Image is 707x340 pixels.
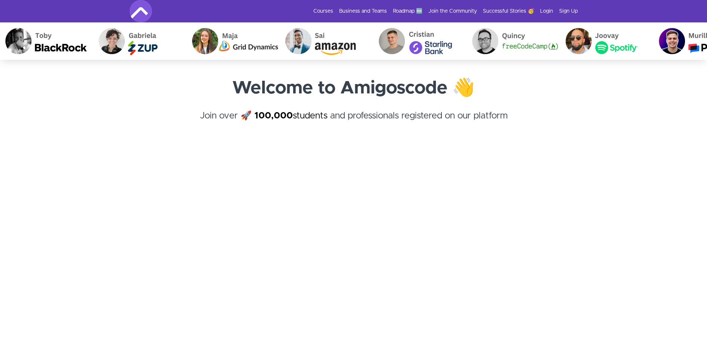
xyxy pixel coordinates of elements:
[254,111,328,120] a: 100,000students
[559,7,578,15] a: Sign Up
[557,22,651,60] img: Joovay
[90,22,184,60] img: Gabriela
[130,109,578,136] h4: Join over 🚀 and professionals registered on our platform
[370,22,464,60] img: Cristian
[464,22,557,60] img: Quincy
[339,7,387,15] a: Business and Teams
[184,22,277,60] img: Maja
[254,111,293,120] strong: 100,000
[483,7,534,15] a: Successful Stories 🥳
[232,79,475,97] strong: Welcome to Amigoscode 👋
[277,22,370,60] img: Sai
[428,7,477,15] a: Join the Community
[393,7,422,15] a: Roadmap 🆕
[313,7,333,15] a: Courses
[540,7,553,15] a: Login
